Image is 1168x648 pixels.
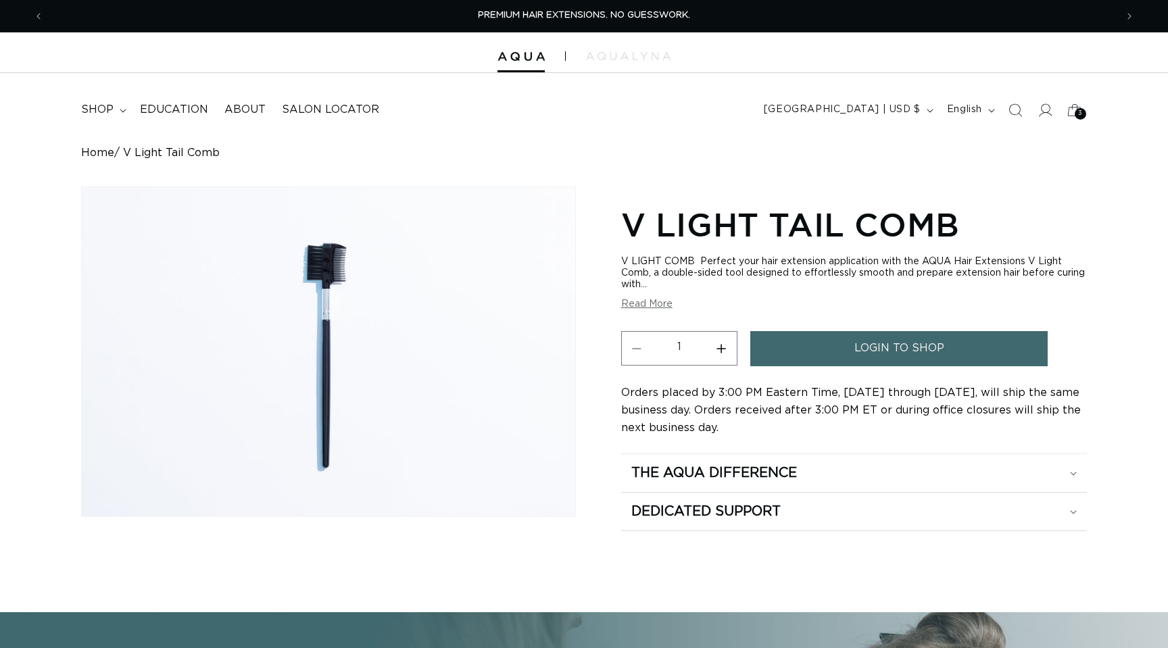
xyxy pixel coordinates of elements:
[73,95,132,125] summary: shop
[81,147,1087,159] nav: breadcrumbs
[939,97,1000,123] button: English
[631,464,797,482] h2: The Aqua Difference
[1115,3,1144,29] button: Next announcement
[123,147,220,159] span: V Light Tail Comb
[621,299,673,310] button: Read More
[764,103,921,117] span: [GEOGRAPHIC_DATA] | USD $
[1000,95,1030,125] summary: Search
[631,503,781,520] h2: Dedicated Support
[621,493,1087,530] summary: Dedicated Support
[586,52,671,60] img: aqualyna.com
[621,454,1087,492] summary: The Aqua Difference
[947,103,982,117] span: English
[854,331,944,366] span: login to shop
[621,256,1087,291] div: V LIGHT COMB Perfect your hair extension application with the AQUA Hair Extensions V Light Comb, ...
[750,331,1048,366] a: login to shop
[81,186,576,516] media-gallery: Gallery Viewer
[274,95,387,125] a: Salon Locator
[497,52,545,61] img: Aqua Hair Extensions
[132,95,216,125] a: Education
[81,147,114,159] a: Home
[224,103,266,117] span: About
[1078,108,1083,120] span: 3
[282,103,379,117] span: Salon Locator
[140,103,208,117] span: Education
[621,387,1081,433] span: Orders placed by 3:00 PM Eastern Time, [DATE] through [DATE], will ship the same business day. Or...
[24,3,53,29] button: Previous announcement
[621,203,1087,245] h1: V Light Tail Comb
[81,103,114,117] span: shop
[216,95,274,125] a: About
[478,11,690,20] span: PREMIUM HAIR EXTENSIONS. NO GUESSWORK.
[756,97,939,123] button: [GEOGRAPHIC_DATA] | USD $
